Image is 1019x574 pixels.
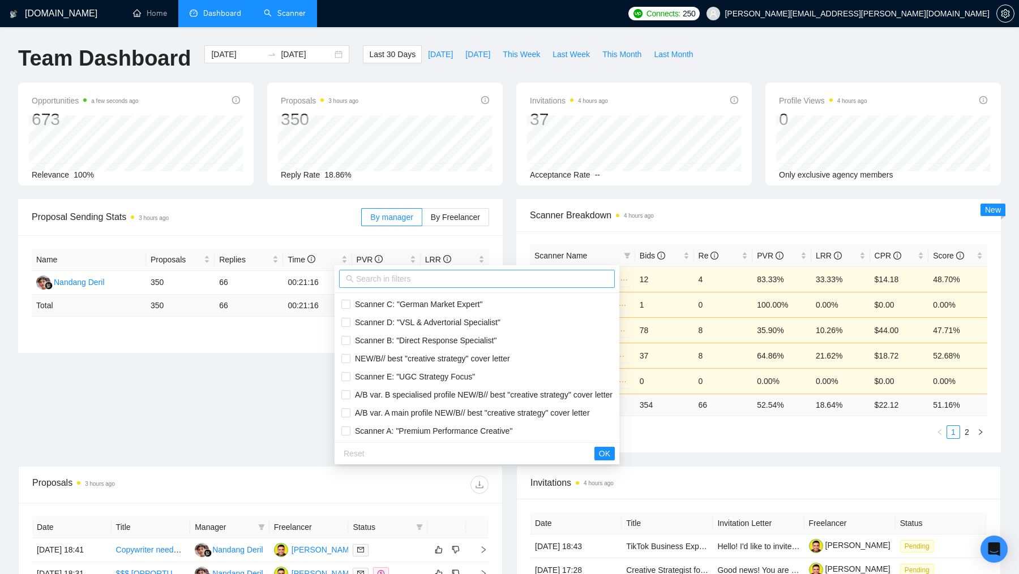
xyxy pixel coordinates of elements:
span: Relevance [32,170,69,179]
a: homeHome [133,8,167,18]
span: Scanner C: "German Market Expert" [350,300,482,309]
span: [DATE] [465,48,490,61]
span: Last Month [654,48,693,61]
td: 78 [635,317,694,343]
span: Scanner Name [534,251,587,260]
span: mail [357,546,364,553]
span: -- [595,170,600,179]
span: Manager [195,521,254,533]
td: 0.00% [811,368,870,394]
span: search [346,275,354,283]
td: 0 [694,368,753,394]
button: right [974,425,987,439]
button: dislike [449,543,463,556]
span: Proposals [151,253,202,266]
time: 4 hours ago [624,213,654,219]
h1: Team Dashboard [18,45,191,72]
button: setting [996,5,1014,23]
a: NDNandang Deril [36,277,105,286]
span: filter [624,252,631,259]
button: OK [594,447,615,460]
td: TikTok Business Expert Consultant [622,534,713,558]
span: Bids [640,251,665,260]
td: 0.00% [928,292,987,317]
a: 2 [961,426,973,438]
span: info-circle [232,96,240,104]
td: 64.86% [752,343,811,368]
img: upwork-logo.png [633,9,643,18]
span: info-circle [776,252,783,260]
div: 37 [530,109,608,130]
span: This Week [503,48,540,61]
button: Last Week [546,45,596,63]
span: CPR [875,251,901,260]
span: 250 [683,7,695,20]
a: Pending [900,565,939,574]
span: 18.86% [324,170,351,179]
span: By manager [370,213,413,222]
div: 0 [779,109,867,130]
time: 4 hours ago [584,480,614,486]
td: 00:21:16 [283,295,352,317]
td: $18.72 [870,343,929,368]
td: 83.33% [752,266,811,292]
td: $ 22.12 [870,394,929,416]
img: ND [195,543,209,557]
span: 100% [74,170,94,179]
li: 1 [947,425,960,439]
th: Name [32,249,146,271]
input: End date [281,48,332,61]
span: info-circle [710,252,718,260]
td: 354 [635,394,694,416]
th: Title [112,516,191,538]
span: A/B var. B specialised profile NEW/B// best "creative strategy" cover letter [350,390,613,399]
button: [DATE] [422,45,459,63]
th: Replies [215,249,283,271]
span: filter [414,519,425,536]
span: Scanner A: "Premium Performance Creative" [350,426,512,435]
a: ML[PERSON_NAME] [274,545,357,554]
a: TikTok Business Expert Consultant [626,542,748,551]
span: filter [258,524,265,530]
time: 3 hours ago [328,98,358,104]
span: Proposals [281,94,358,107]
span: Replies [219,253,270,266]
button: Reset [339,447,369,460]
td: 12 [635,266,694,292]
a: Copywriter needed for landing page [116,545,242,554]
span: Scanner D: "VSL & Advertorial Specialist" [350,318,500,327]
a: setting [996,9,1014,18]
td: 48.70% [928,266,987,292]
span: Time [288,255,315,264]
time: a few seconds ago [91,98,138,104]
span: Opportunities [32,94,139,107]
span: New [985,205,1001,214]
button: This Month [596,45,648,63]
a: Pending [900,541,939,550]
li: Previous Page [933,425,947,439]
td: 35.90% [752,317,811,343]
span: dislike [452,545,460,554]
span: Scanner Breakdown [530,208,987,222]
span: right [470,546,487,554]
th: Freelancer [269,516,349,538]
time: 4 hours ago [578,98,608,104]
td: 21.62% [811,343,870,368]
td: $0.00 [870,292,929,317]
div: Proposals [32,476,260,494]
span: info-circle [375,255,383,263]
span: Status [353,521,412,533]
span: OK [599,447,610,460]
button: [DATE] [459,45,496,63]
li: Next Page [974,425,987,439]
span: left [936,429,943,435]
span: dashboard [190,9,198,17]
span: info-circle [481,96,489,104]
td: [DATE] 18:41 [32,538,112,562]
span: Invitations [530,476,987,490]
td: 0.00% [928,368,987,394]
td: 37 [635,343,694,368]
img: gigradar-bm.png [45,282,53,290]
span: info-circle [834,252,842,260]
